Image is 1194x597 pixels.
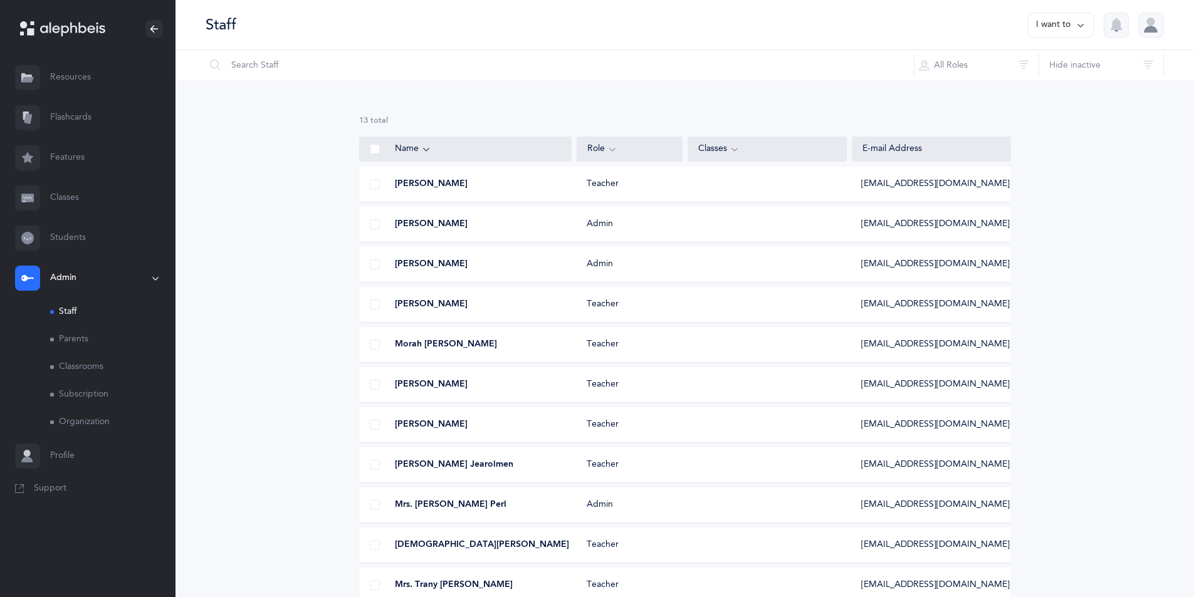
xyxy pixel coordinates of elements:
[395,178,468,190] span: [PERSON_NAME]
[206,14,236,35] div: Staff
[861,579,1010,591] span: [EMAIL_ADDRESS][DOMAIN_NAME]
[577,218,683,231] div: Admin
[395,142,561,156] div: Name
[861,298,1010,311] span: [EMAIL_ADDRESS][DOMAIN_NAME]
[50,381,175,408] a: Subscription
[577,499,683,511] div: Admin
[370,116,388,125] span: total
[577,579,683,591] div: Teacher
[577,539,683,551] div: Teacher
[395,539,569,551] span: [DEMOGRAPHIC_DATA][PERSON_NAME]
[861,258,1010,271] span: [EMAIL_ADDRESS][DOMAIN_NAME]
[577,338,683,351] div: Teacher
[862,143,1000,155] div: E-mail Address
[359,115,1011,127] div: 13
[577,258,683,271] div: Admin
[577,178,683,190] div: Teacher
[1028,13,1094,38] button: I want to
[50,353,175,381] a: Classrooms
[861,338,1010,351] span: [EMAIL_ADDRESS][DOMAIN_NAME]
[395,579,513,591] span: Mrs. Trany [PERSON_NAME]
[395,298,468,311] span: [PERSON_NAME]
[395,418,468,431] span: [PERSON_NAME]
[861,539,1010,551] span: [EMAIL_ADDRESS][DOMAIN_NAME]
[50,298,175,326] a: Staff
[914,50,1039,80] button: All Roles
[577,459,683,471] div: Teacher
[861,499,1010,511] span: [EMAIL_ADDRESS][DOMAIN_NAME]
[34,482,66,495] span: Support
[395,258,468,271] span: [PERSON_NAME]
[205,50,914,80] input: Search Staff
[861,418,1010,431] span: [EMAIL_ADDRESS][DOMAIN_NAME]
[395,499,506,511] span: Mrs. [PERSON_NAME] Perl
[50,408,175,436] a: Organization
[395,338,497,351] span: Morah [PERSON_NAME]
[698,142,836,156] div: Classes
[861,459,1010,471] span: [EMAIL_ADDRESS][DOMAIN_NAME]
[395,218,468,231] span: [PERSON_NAME]
[861,218,1010,231] span: [EMAIL_ADDRESS][DOMAIN_NAME]
[50,326,175,353] a: Parents
[861,378,1010,391] span: [EMAIL_ADDRESS][DOMAIN_NAME]
[395,378,468,391] span: [PERSON_NAME]
[577,378,683,391] div: Teacher
[577,418,683,431] div: Teacher
[861,178,1010,190] span: [EMAIL_ADDRESS][DOMAIN_NAME]
[395,459,513,471] span: [PERSON_NAME] Jearolmen
[587,142,673,156] div: Role
[1039,50,1164,80] button: Hide inactive
[577,298,683,311] div: Teacher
